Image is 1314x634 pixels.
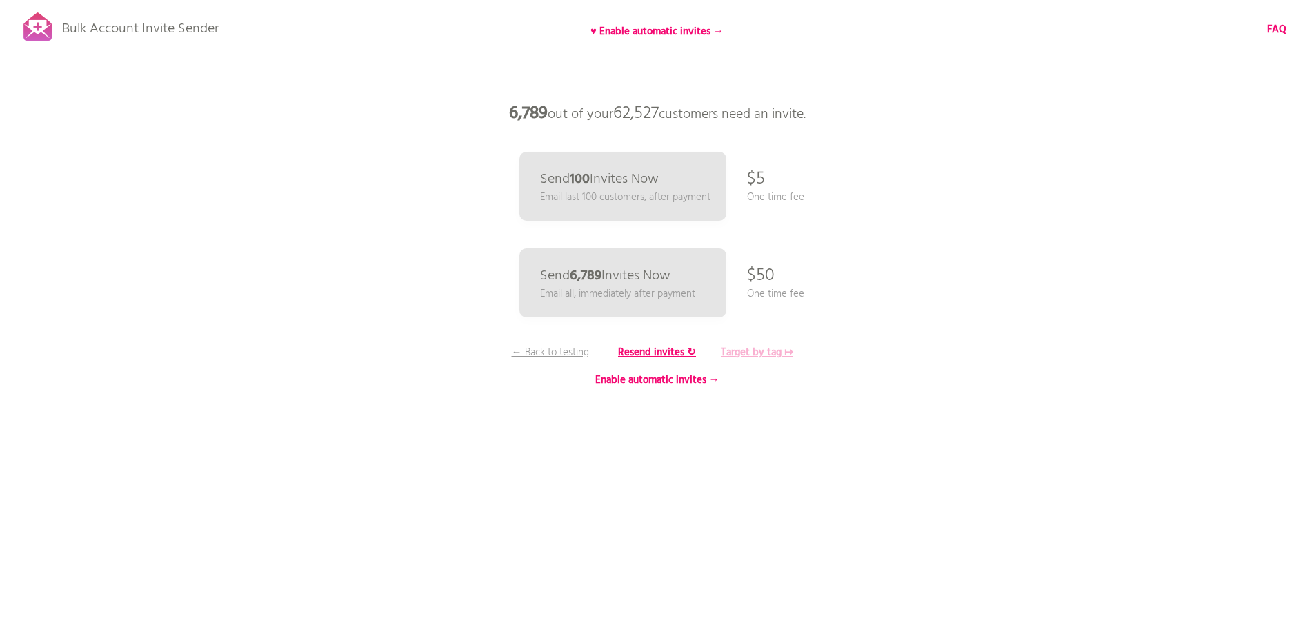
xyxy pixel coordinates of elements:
b: FAQ [1267,21,1286,38]
b: 100 [570,168,590,190]
b: ♥ Enable automatic invites → [590,23,724,40]
p: Email all, immediately after payment [540,286,695,301]
p: Bulk Account Invite Sender [62,8,219,43]
p: $50 [747,255,775,297]
p: Email last 100 customers, after payment [540,190,710,205]
b: Resend invites ↻ [618,344,696,361]
p: One time fee [747,286,804,301]
span: 62,527 [613,100,659,128]
p: One time fee [747,190,804,205]
p: Send Invites Now [540,172,659,186]
b: Enable automatic invites → [595,372,719,388]
p: ← Back to testing [499,345,602,360]
a: FAQ [1267,22,1286,37]
p: $5 [747,159,765,200]
a: Send100Invites Now Email last 100 customers, after payment [519,152,726,221]
b: 6,789 [570,265,601,287]
b: Target by tag ↦ [721,344,793,361]
b: 6,789 [509,100,548,128]
a: Send6,789Invites Now Email all, immediately after payment [519,248,726,317]
p: out of your customers need an invite. [450,93,864,135]
p: Send Invites Now [540,269,670,283]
